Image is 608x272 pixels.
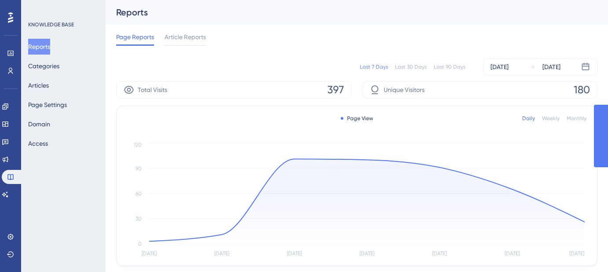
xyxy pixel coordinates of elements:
[287,250,302,257] tspan: [DATE]
[327,83,344,97] span: 397
[138,85,167,95] span: Total Visits
[28,39,50,55] button: Reports
[491,62,509,72] div: [DATE]
[28,116,50,132] button: Domain
[142,250,157,257] tspan: [DATE]
[116,6,575,18] div: Reports
[134,142,142,148] tspan: 120
[116,32,154,42] span: Page Reports
[136,165,142,172] tspan: 90
[542,62,560,72] div: [DATE]
[341,115,373,122] div: Page View
[28,136,48,151] button: Access
[569,250,584,257] tspan: [DATE]
[360,63,388,70] div: Last 7 Days
[571,237,597,264] iframe: UserGuiding AI Assistant Launcher
[574,83,590,97] span: 180
[522,115,535,122] div: Daily
[384,85,425,95] span: Unique Visitors
[136,191,142,197] tspan: 60
[432,250,447,257] tspan: [DATE]
[505,250,520,257] tspan: [DATE]
[28,21,74,28] div: KNOWLEDGE BASE
[28,58,59,74] button: Categories
[359,250,374,257] tspan: [DATE]
[28,77,49,93] button: Articles
[542,115,560,122] div: Weekly
[28,97,67,113] button: Page Settings
[165,32,206,42] span: Article Reports
[395,63,427,70] div: Last 30 Days
[214,250,229,257] tspan: [DATE]
[567,115,586,122] div: Monthly
[136,216,142,222] tspan: 30
[138,241,142,247] tspan: 0
[434,63,465,70] div: Last 90 Days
